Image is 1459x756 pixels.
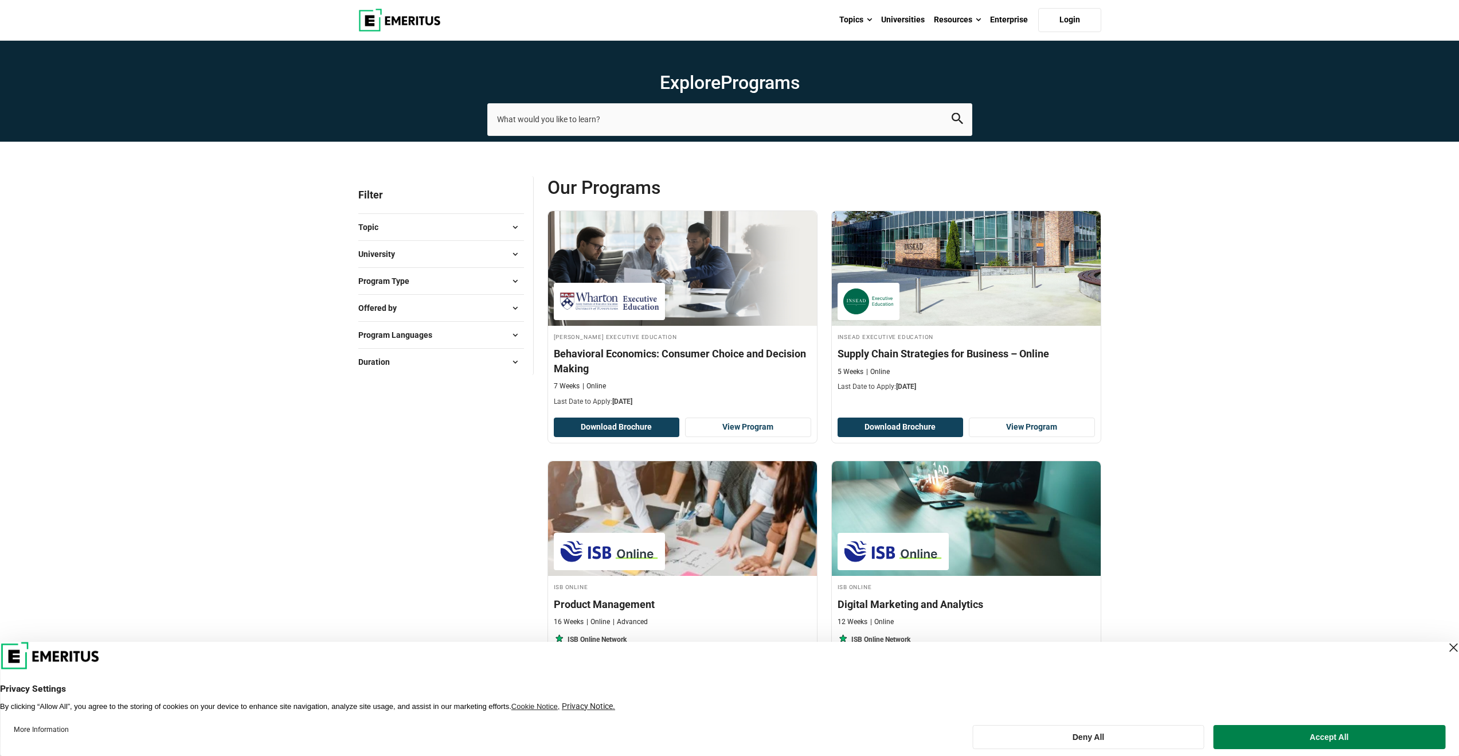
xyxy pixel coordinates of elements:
span: [DATE] [896,383,916,391]
h4: [PERSON_NAME] Executive Education [554,332,811,341]
span: Programs [721,72,800,93]
a: Product Design and Innovation Course by ISB Online - August 13, 2025 ISB Online ISB Online Produc... [548,461,817,668]
button: Duration [358,353,524,371]
input: search-page [487,103,972,135]
button: Download Brochure [554,418,680,437]
img: Behavioral Economics: Consumer Choice and Decision Making | Online Sales and Marketing Course [548,211,817,326]
span: Program Languages [358,329,441,341]
img: Product Management | Online Product Design and Innovation Course [548,461,817,576]
span: Topic [358,221,388,233]
h4: Supply Chain Strategies for Business – Online [838,346,1095,361]
p: Online [870,617,894,627]
span: Offered by [358,302,406,314]
p: Filter [358,176,524,213]
a: search [952,116,963,127]
button: Offered by [358,299,524,317]
a: View Program [685,418,811,437]
p: Online [586,617,610,627]
a: Sales and Marketing Course by Wharton Executive Education - August 12, 2025 Wharton Executive Edu... [548,211,817,412]
h4: Product Management [554,597,811,611]
span: University [358,248,404,260]
button: Download Brochure [838,418,964,437]
p: 16 Weeks [554,617,584,627]
h4: INSEAD Executive Education [838,332,1095,341]
p: 12 Weeks [838,617,867,627]
img: Digital Marketing and Analytics | Online Digital Marketing Course [832,461,1101,576]
p: Last Date to Apply: [554,397,811,407]
p: Online [582,381,606,391]
img: ISB Online [560,539,659,564]
a: Login [1038,8,1101,32]
p: Online [866,367,890,377]
p: 7 Weeks [554,381,580,391]
a: Supply Chain and Operations Course by INSEAD Executive Education - August 12, 2025 INSEAD Executi... [832,211,1101,398]
h4: Behavioral Economics: Consumer Choice and Decision Making [554,346,811,375]
img: Wharton Executive Education [560,289,659,314]
h1: Explore [487,71,972,94]
h4: ISB Online [554,582,811,591]
img: Supply Chain Strategies for Business – Online | Online Supply Chain and Operations Course [832,211,1101,326]
span: Program Type [358,275,418,287]
p: ISB Online Network [568,635,627,645]
a: Digital Marketing Course by ISB Online - August 13, 2025 ISB Online ISB Online Digital Marketing ... [832,461,1101,668]
p: ISB Online Network [851,635,910,645]
h4: Digital Marketing and Analytics [838,597,1095,611]
button: University [358,245,524,263]
button: Program Languages [358,326,524,344]
button: Program Type [358,272,524,290]
button: search [952,113,963,126]
span: [DATE] [612,398,632,406]
img: ISB Online [843,539,943,564]
img: INSEAD Executive Education [843,289,894,314]
span: Duration [358,356,399,368]
a: View Program [969,418,1095,437]
p: 5 Weeks [838,367,863,377]
p: Advanced [613,617,648,627]
p: Last Date to Apply: [838,382,1095,392]
h4: ISB Online [838,582,1095,591]
button: Topic [358,219,524,236]
span: Our Programs [547,176,824,199]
